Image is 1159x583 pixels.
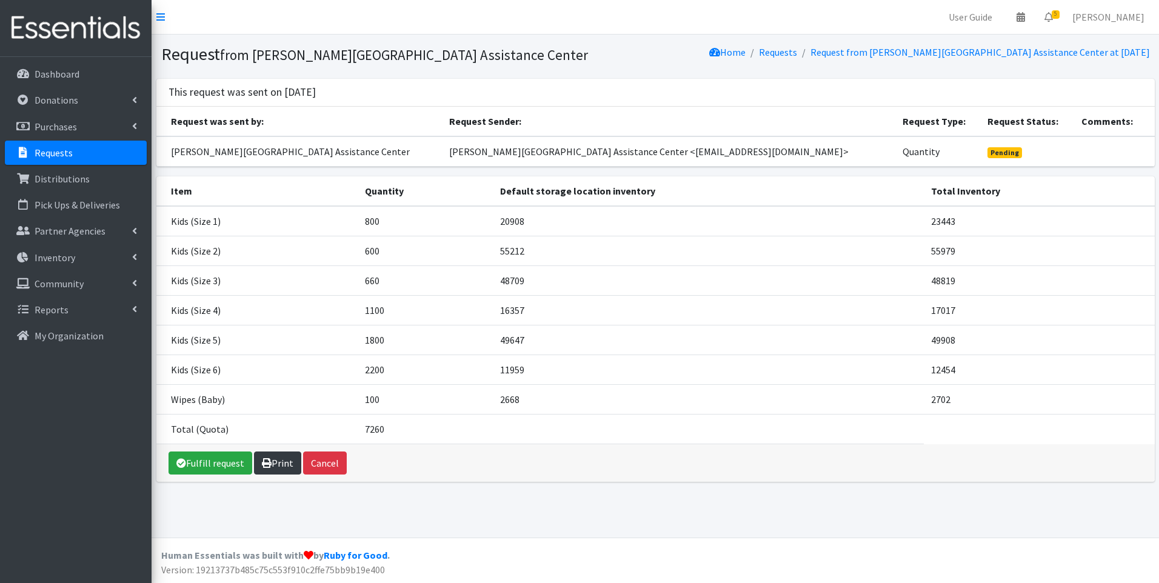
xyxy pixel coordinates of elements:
td: 49647 [493,325,924,355]
h1: Request [161,44,651,65]
a: Inventory [5,245,147,270]
a: Home [709,46,746,58]
td: 49908 [924,325,1155,355]
td: 600 [358,236,493,265]
a: My Organization [5,324,147,348]
td: 2702 [924,384,1155,414]
small: from [PERSON_NAME][GEOGRAPHIC_DATA] Assistance Center [220,46,588,64]
span: Version: 19213737b485c75c553f910c2ffe75bb9b19e400 [161,564,385,576]
td: 23443 [924,206,1155,236]
td: Kids (Size 4) [156,295,358,325]
a: Partner Agencies [5,219,147,243]
p: My Organization [35,330,104,342]
td: 100 [358,384,493,414]
span: Pending [987,147,1022,158]
td: 800 [358,206,493,236]
th: Comments: [1074,107,1155,136]
a: Purchases [5,115,147,139]
td: 7260 [358,414,493,444]
td: [PERSON_NAME][GEOGRAPHIC_DATA] Assistance Center [156,136,442,167]
td: 48709 [493,265,924,295]
a: Request from [PERSON_NAME][GEOGRAPHIC_DATA] Assistance Center at [DATE] [810,46,1150,58]
td: Kids (Size 2) [156,236,358,265]
td: Kids (Size 6) [156,355,358,384]
td: 1800 [358,325,493,355]
th: Item [156,176,358,206]
a: Print [254,451,301,475]
td: Quantity [895,136,980,167]
a: Requests [759,46,797,58]
p: Reports [35,304,68,316]
td: 16357 [493,295,924,325]
p: Dashboard [35,68,79,80]
td: 55979 [924,236,1155,265]
p: Distributions [35,173,90,185]
th: Request Type: [895,107,980,136]
td: 2668 [493,384,924,414]
span: 5 [1052,10,1060,19]
p: Donations [35,94,78,106]
a: User Guide [939,5,1002,29]
td: Kids (Size 1) [156,206,358,236]
p: Requests [35,147,73,159]
td: 1100 [358,295,493,325]
p: Pick Ups & Deliveries [35,199,120,211]
td: 2200 [358,355,493,384]
th: Quantity [358,176,493,206]
p: Inventory [35,252,75,264]
a: Fulfill request [169,451,252,475]
a: Requests [5,141,147,165]
td: 48819 [924,265,1155,295]
strong: Human Essentials was built with by . [161,549,390,561]
td: Kids (Size 5) [156,325,358,355]
td: 12454 [924,355,1155,384]
a: Dashboard [5,62,147,86]
button: Cancel [303,451,347,475]
a: Pick Ups & Deliveries [5,193,147,217]
p: Community [35,278,84,290]
th: Request was sent by: [156,107,442,136]
td: Total (Quota) [156,414,358,444]
td: 20908 [493,206,924,236]
td: Kids (Size 3) [156,265,358,295]
a: [PERSON_NAME] [1063,5,1154,29]
a: Community [5,272,147,296]
td: 11959 [493,355,924,384]
a: Distributions [5,167,147,191]
th: Request Sender: [442,107,895,136]
th: Default storage location inventory [493,176,924,206]
th: Request Status: [980,107,1074,136]
a: Reports [5,298,147,322]
a: Donations [5,88,147,112]
a: 5 [1035,5,1063,29]
td: [PERSON_NAME][GEOGRAPHIC_DATA] Assistance Center <[EMAIL_ADDRESS][DOMAIN_NAME]> [442,136,895,167]
img: HumanEssentials [5,8,147,48]
td: Wipes (Baby) [156,384,358,414]
th: Total Inventory [924,176,1155,206]
p: Purchases [35,121,77,133]
td: 17017 [924,295,1155,325]
td: 55212 [493,236,924,265]
a: Ruby for Good [324,549,387,561]
td: 660 [358,265,493,295]
h3: This request was sent on [DATE] [169,86,316,99]
p: Partner Agencies [35,225,105,237]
